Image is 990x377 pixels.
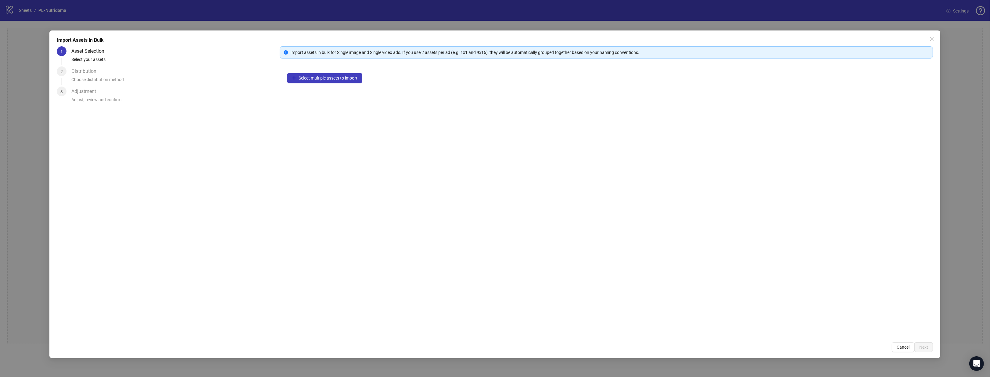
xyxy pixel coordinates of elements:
button: Select multiple assets to import [287,73,362,83]
div: Select your assets [71,56,274,66]
span: Select multiple assets to import [299,76,357,80]
div: Adjust, review and confirm [71,96,274,107]
span: 1 [60,49,63,54]
button: Close [927,34,937,44]
span: close [930,37,934,41]
span: 3 [60,89,63,94]
button: Next [915,342,933,352]
button: Cancel [892,342,915,352]
span: 2 [60,69,63,74]
div: Import assets in bulk for Single image and Single video ads. If you use 2 assets per ad (e.g. 1x1... [290,49,929,56]
div: Asset Selection [71,46,109,56]
span: plus [292,76,296,80]
div: Distribution [71,66,101,76]
span: Cancel [897,345,910,350]
span: info-circle [284,50,288,55]
div: Import Assets in Bulk [57,37,933,44]
div: Adjustment [71,87,101,96]
div: Choose distribution method [71,76,274,87]
div: Open Intercom Messenger [969,356,984,371]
